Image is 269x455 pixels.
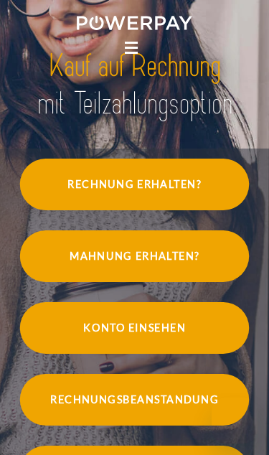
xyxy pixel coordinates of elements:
button: Rechnungsbeanstandung [20,374,250,426]
button: Mahnung erhalten? [20,230,250,282]
iframe: Schaltfläche zum Öffnen des Messaging-Fensters [212,398,258,444]
button: Rechnung erhalten? [20,159,250,210]
img: logo-powerpay-white.svg [77,16,192,30]
a: Rechnung erhalten? [7,156,262,213]
button: Konto einsehen [20,302,250,354]
a: Rechnungsbeanstandung [7,371,262,428]
a: Mahnung erhalten? [7,227,262,285]
a: Konto einsehen [7,299,262,357]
